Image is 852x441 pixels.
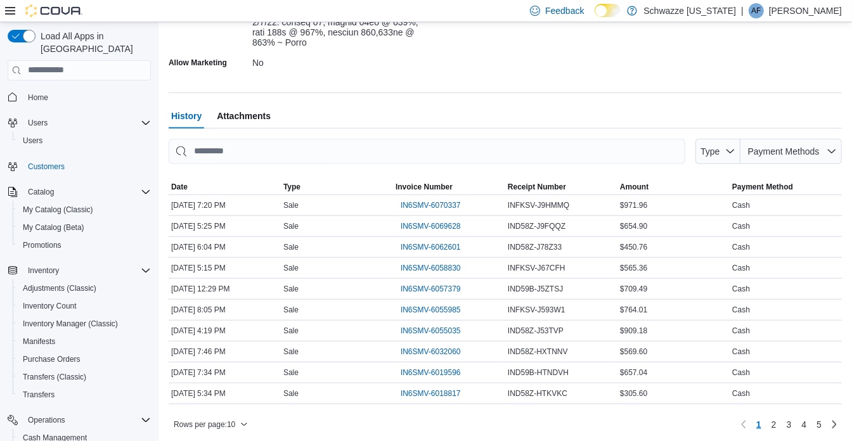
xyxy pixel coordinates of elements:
[617,281,730,297] div: $709.49
[23,115,151,131] span: Users
[643,3,736,18] p: Schwazze [US_STATE]
[18,281,101,296] a: Adjustments (Classic)
[756,418,761,431] span: 1
[13,279,156,297] button: Adjustments (Classic)
[401,242,461,252] span: IN6SMV-6062601
[401,221,461,231] span: IN6SMV-6069628
[217,103,271,129] span: Attachments
[18,334,151,349] span: Manifests
[28,118,48,128] span: Users
[508,326,564,336] span: IND58Z-J53TVP
[401,284,461,294] span: IN6SMV-6057379
[18,133,151,148] span: Users
[23,136,42,146] span: Users
[171,200,226,210] span: [DATE] 7:20 PM
[732,305,750,315] span: Cash
[169,417,253,432] button: Rows per page:10
[617,302,730,317] div: $764.01
[751,414,827,435] ul: Pagination for table:
[283,242,299,252] span: Sale
[505,179,617,195] button: Receipt Number
[508,347,568,357] span: IND58Z-HXTNNV
[13,201,156,219] button: My Catalog (Classic)
[283,263,299,273] span: Sale
[617,344,730,359] div: $569.60
[401,367,461,378] span: IN6SMV-6019596
[508,367,569,378] span: IND59B-HTNDVH
[18,316,123,331] a: Inventory Manager (Classic)
[730,179,842,195] button: Payment Method
[811,414,827,435] a: Page 5 of 5
[620,182,649,192] span: Amount
[3,157,156,176] button: Customers
[283,367,299,378] span: Sale
[18,352,151,367] span: Purchase Orders
[508,284,563,294] span: IND59B-J5ZTSJ
[396,260,466,276] button: IN6SMV-6058830
[401,200,461,210] span: IN6SMV-6070337
[396,365,466,380] button: IN6SMV-6019596
[3,262,156,279] button: Inventory
[401,305,461,315] span: IN6SMV-6055985
[18,352,86,367] a: Purchase Orders
[508,182,566,192] span: Receipt Number
[396,240,466,255] button: IN6SMV-6062601
[749,3,764,18] div: Adam Fuller
[169,139,685,164] input: This is a search bar. As you type, the results lower in the page will automatically filter.
[18,369,91,385] a: Transfers (Classic)
[283,388,299,399] span: Sale
[732,242,750,252] span: Cash
[23,89,151,105] span: Home
[736,414,842,435] nav: Pagination for table:
[35,30,151,55] span: Load All Apps in [GEOGRAPHIC_DATA]
[508,200,569,210] span: INFKSV-J9HMMQ
[23,283,96,293] span: Adjustments (Classic)
[18,238,151,253] span: Promotions
[396,323,466,338] button: IN6SMV-6055035
[769,3,842,18] p: [PERSON_NAME]
[23,159,70,174] a: Customers
[23,354,81,364] span: Purchase Orders
[748,146,820,157] span: Payment Methods
[401,388,461,399] span: IN6SMV-6018817
[396,386,466,401] button: IN6SMV-6018817
[13,236,156,254] button: Promotions
[23,90,53,105] a: Home
[3,114,156,132] button: Users
[3,411,156,429] button: Operations
[732,326,750,336] span: Cash
[732,200,750,210] span: Cash
[396,302,466,317] button: IN6SMV-6055985
[732,182,793,192] span: Payment Method
[171,367,226,378] span: [DATE] 7:34 PM
[18,298,151,314] span: Inventory Count
[13,386,156,404] button: Transfers
[169,58,227,68] label: Allow Marketing
[13,315,156,333] button: Inventory Manager (Classic)
[171,242,226,252] span: [DATE] 6:04 PM
[23,158,151,174] span: Customers
[23,263,64,278] button: Inventory
[171,347,226,357] span: [DATE] 7:46 PM
[23,115,53,131] button: Users
[751,3,761,18] span: AF
[13,297,156,315] button: Inventory Count
[169,179,281,195] button: Date
[23,301,77,311] span: Inventory Count
[782,414,797,435] a: Page 3 of 5
[617,386,730,401] div: $305.60
[18,220,151,235] span: My Catalog (Beta)
[13,368,156,386] button: Transfers (Classic)
[732,388,750,399] span: Cash
[18,334,60,349] a: Manifests
[23,319,118,329] span: Inventory Manager (Classic)
[23,390,55,400] span: Transfers
[171,263,226,273] span: [DATE] 5:15 PM
[508,388,567,399] span: IND58Z-HTKVKC
[771,418,777,431] span: 2
[401,326,461,336] span: IN6SMV-6055035
[751,414,766,435] button: Page 1 of 5
[23,205,93,215] span: My Catalog (Classic)
[3,88,156,106] button: Home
